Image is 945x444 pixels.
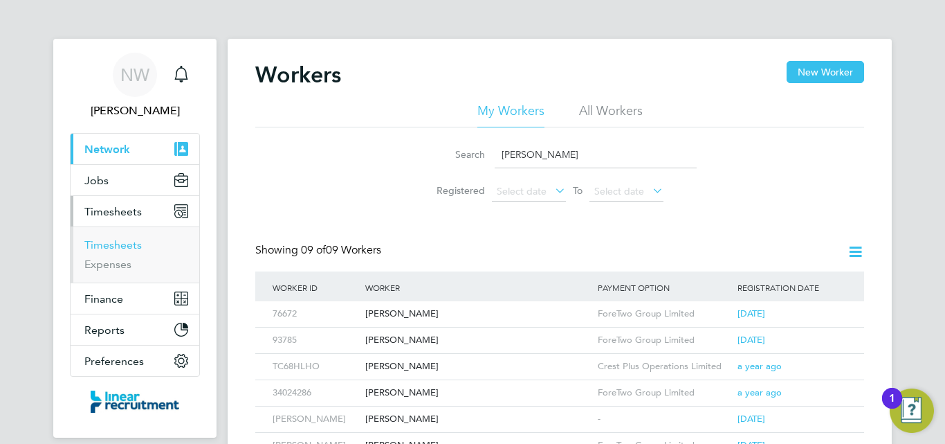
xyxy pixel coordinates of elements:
a: Go to home page [70,391,200,413]
nav: Main navigation [53,39,217,438]
button: Preferences [71,346,199,376]
button: Open Resource Center, 1 new notification [890,389,934,433]
div: Crest Plus Operations Limited [594,354,734,380]
label: Search [423,148,485,161]
span: Nicola Wilson [70,103,200,119]
span: 09 of [301,243,326,257]
span: To [569,181,587,199]
div: Payment Option [594,272,734,303]
div: ForeTwo Group Limited [594,301,734,327]
span: Preferences [84,355,144,368]
div: [PERSON_NAME] [362,380,594,406]
label: Registered [423,184,485,197]
h2: Workers [255,61,341,89]
span: Finance [84,292,123,305]
div: [PERSON_NAME] [362,407,594,432]
span: NW [120,66,149,84]
a: Timesheets [84,238,142,251]
div: Registration Date [734,272,850,303]
input: Name, email or phone number [495,141,697,168]
a: 76672[PERSON_NAME]ForeTwo Group Limited[DATE] [269,301,850,312]
li: All Workers [579,103,643,127]
span: a year ago [737,387,782,398]
button: New Worker [787,61,864,83]
div: ForeTwo Group Limited [594,380,734,406]
span: Jobs [84,174,109,187]
span: [DATE] [737,413,765,425]
div: 76672 [269,301,362,327]
span: Select date [497,185,547,197]
div: [PERSON_NAME] [362,301,594,327]
span: Timesheets [84,205,142,218]
img: linearrecruitment-logo-retina.png [91,391,179,413]
span: Network [84,143,130,156]
div: ForeTwo Group Limited [594,328,734,353]
button: Finance [71,283,199,314]
button: Network [71,134,199,164]
div: 1 [889,398,895,416]
span: 09 Workers [301,243,381,257]
a: 34024286[PERSON_NAME]ForeTwo Group Limiteda year ago [269,380,850,391]
div: [PERSON_NAME] [362,354,594,380]
a: NW[PERSON_NAME] [70,53,200,119]
div: [PERSON_NAME] [269,407,362,432]
div: 93785 [269,328,362,353]
span: Select date [594,185,644,197]
button: Reports [71,314,199,345]
span: a year ago [737,360,782,372]
div: [PERSON_NAME] [362,328,594,353]
button: Jobs [71,165,199,195]
a: 93785[PERSON_NAME]ForeTwo Group Limited[DATE] [269,327,850,339]
span: [DATE] [737,334,765,346]
li: My Workers [477,103,544,127]
div: Worker ID [269,272,362,303]
div: 34024286 [269,380,362,406]
span: Reports [84,323,125,337]
a: [PERSON_NAME][PERSON_NAME]-[DATE] [269,406,850,418]
a: Expenses [84,258,131,271]
a: [PERSON_NAME][PERSON_NAME]ForeTwo Group Limited[DATE] [269,432,850,444]
div: Timesheets [71,227,199,283]
span: [DATE] [737,308,765,319]
div: - [594,407,734,432]
div: Showing [255,243,384,258]
div: TC68HLHO [269,354,362,380]
button: Timesheets [71,196,199,227]
a: TC68HLHO[PERSON_NAME]Crest Plus Operations Limiteda year ago [269,353,850,365]
div: Worker [362,272,594,303]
